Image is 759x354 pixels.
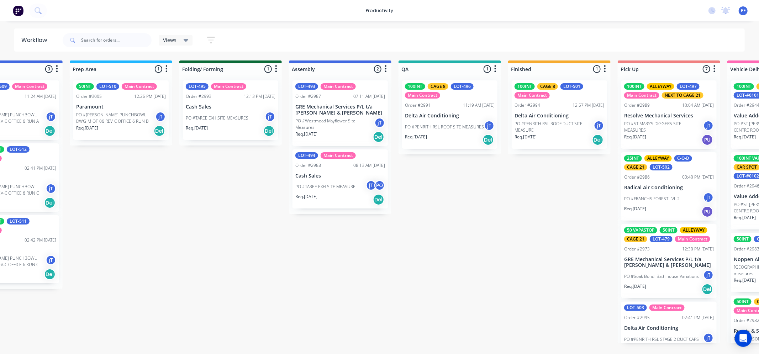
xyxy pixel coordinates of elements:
[25,237,56,243] div: 02:42 PM [DATE]
[76,125,98,131] p: Req. [DATE]
[405,113,495,119] p: Delta Air Conditioning
[675,236,710,242] div: Main Contract
[292,149,388,209] div: LOT-494Main ContractOrder #298808:13 AM [DATE]Cash SalesPO #TAREE EXH SITE MEASUREjTPOReq.[DATE]Del
[44,269,56,280] div: Del
[624,155,642,162] div: 25INT
[405,102,431,109] div: Order #2991
[362,5,397,16] div: productivity
[624,134,646,140] p: Req. [DATE]
[702,284,713,295] div: Del
[624,92,659,99] div: Main Contract
[592,134,603,146] div: Del
[373,194,384,205] div: Del
[624,336,699,343] p: PO #PENRITH RSL STAGE 2 DUCT CAPS
[451,83,474,90] div: LOT-496
[295,162,321,169] div: Order #2988
[295,104,385,116] p: GRE Mechanical Services P/L t/a [PERSON_NAME] & [PERSON_NAME]
[674,155,692,162] div: C-O-D
[624,102,650,109] div: Order #2989
[25,165,56,171] div: 02:41 PM [DATE]
[292,80,388,146] div: LOT-493Main ContractOrder #298707:11 AM [DATE]GRE Mechanical Services P/L t/a [PERSON_NAME] & [PE...
[405,134,427,140] p: Req. [DATE]
[405,92,440,99] div: Main Contract
[649,305,685,311] div: Main Contract
[734,215,756,221] p: Req. [DATE]
[624,227,657,233] div: 50 VAPASTOP
[624,257,714,269] p: GRE Mechanical Services P/L t/a [PERSON_NAME] & [PERSON_NAME]
[265,111,275,122] div: jT
[621,224,717,298] div: 50 VAPASTOP50INTALLEYWAYCAGE 21LOT-479Main ContractOrder #297312:30 PM [DATE]GRE Mechanical Servi...
[76,112,155,125] p: PO #[PERSON_NAME] PUNCHBOWL DWG-M-OF-06 REV-C OFFICE 6 RUN B
[13,5,23,16] img: Factory
[703,192,714,203] div: jT
[515,113,604,119] p: Delta Air Conditioning
[703,333,714,343] div: jT
[624,185,714,191] p: Radical Air Conditioning
[186,115,248,121] p: PO #TAREE EXH SITE MEASURES
[76,104,166,110] p: Paramount
[515,102,540,109] div: Order #2994
[682,246,714,252] div: 12:30 PM [DATE]
[122,83,157,90] div: Main Contract
[295,194,317,200] p: Req. [DATE]
[624,273,699,280] p: PO #Soak Bondi Bath house Variations
[484,120,495,131] div: jT
[186,104,275,110] p: Cash Sales
[734,236,752,242] div: 50INT
[353,162,385,169] div: 08:13 AM [DATE]
[515,83,535,90] div: 100INT
[96,83,119,90] div: LOT-510
[353,93,385,100] div: 07:11 AM [DATE]
[405,124,484,130] p: PO #PENRITH RSL ROOF SITE MEASURES
[263,125,275,137] div: Del
[46,183,56,194] div: jT
[134,93,166,100] div: 12:25 PM [DATE]
[73,80,169,140] div: 50INTLOT-510Main ContractOrder #300512:25 PM [DATE]ParamountPO #[PERSON_NAME] PUNCHBOWL DWG-M-OF-...
[660,227,678,233] div: 50INT
[12,83,47,90] div: Main Contract
[211,83,246,90] div: Main Contract
[647,83,674,90] div: ALLEYWAY
[76,93,102,100] div: Order #3005
[703,270,714,280] div: jT
[734,83,754,90] div: 100INT
[624,83,644,90] div: 100INT
[183,80,278,140] div: LOT-495Main ContractOrder #299312:13 PM [DATE]Cash SalesPO #TAREE EXH SITE MEASURESjTReq.[DATE]Del
[573,102,604,109] div: 12:57 PM [DATE]
[374,180,385,191] div: PO
[154,125,165,137] div: Del
[295,173,385,179] p: Cash Sales
[703,120,714,131] div: jT
[682,102,714,109] div: 10:04 AM [DATE]
[680,227,707,233] div: ALLEYWAY
[366,180,376,191] div: jT
[295,118,374,131] p: PO #Westmead Mayflower Site Measures
[594,120,604,131] div: jT
[621,80,717,149] div: 100INTALLEYWAYLOT-497Main ContractNEXT TO CAGE 21Order #298910:04 AM [DATE]Resolve Mechanical Ser...
[186,83,209,90] div: LOT-495
[46,255,56,265] div: jT
[624,113,714,119] p: Resolve Mechanical Services
[515,121,594,133] p: PO #PENRITH RSL ROOF DUCT SITE MEASURE
[735,330,752,347] div: Open Intercom Messenger
[295,83,318,90] div: LOT-493
[295,152,318,159] div: LOT-494
[186,93,211,100] div: Order #2993
[624,196,680,202] p: PO #FRANCHS FOREST LVL 2
[702,206,713,217] div: PU
[483,134,494,146] div: Del
[650,236,673,242] div: LOT-479
[741,7,745,14] span: PF
[624,174,650,180] div: Order #2986
[402,80,497,149] div: 100INTCAGE 8LOT-496Main ContractOrder #299111:19 AM [DATE]Delta Air ConditioningPO #PENRITH RSL R...
[624,246,650,252] div: Order #2973
[405,83,425,90] div: 100INT
[515,92,550,99] div: Main Contract
[677,83,700,90] div: LOT-497
[155,111,166,122] div: jT
[46,111,56,122] div: jT
[428,83,448,90] div: CAGE 8
[682,174,714,180] div: 03:40 PM [DATE]
[624,121,703,133] p: PO #ST MARY'S DIGGERS SITE MEASURES
[186,125,208,131] p: Req. [DATE]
